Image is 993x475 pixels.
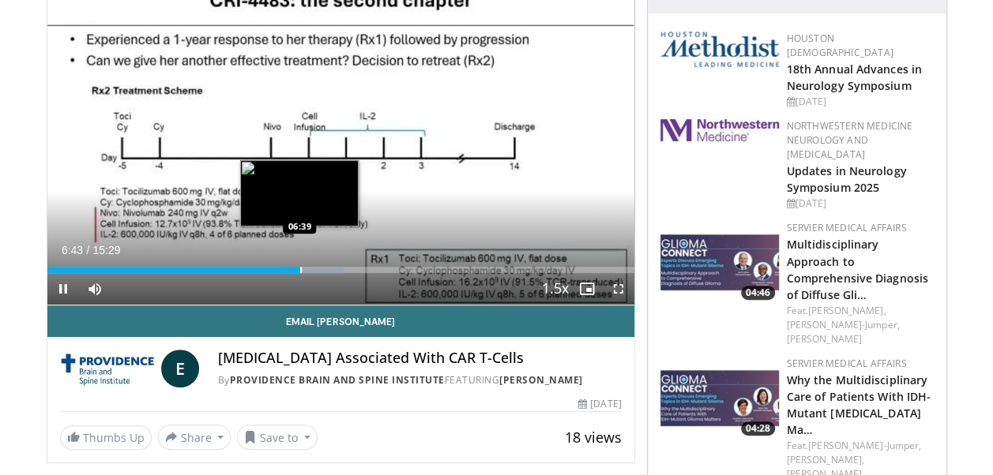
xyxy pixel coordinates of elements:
[60,350,155,387] img: Providence Brain and Spine Institute
[230,373,445,387] a: Providence Brain and Spine Institute
[218,350,622,367] h4: [MEDICAL_DATA] Associated With CAR T-Cells
[787,237,928,301] a: Multidisciplinary Approach to Comprehensive Diagnosis of Diffuse Gli…
[60,425,152,450] a: Thumbs Up
[787,304,934,346] div: Feat.
[808,439,921,452] a: [PERSON_NAME]-Jumper,
[62,244,83,256] span: 6:43
[787,95,934,109] div: [DATE]
[571,273,603,305] button: Enable picture-in-picture mode
[660,221,779,304] a: 04:46
[79,273,111,305] button: Mute
[92,244,120,256] span: 15:29
[741,286,775,300] span: 04:46
[47,267,634,273] div: Progress Bar
[218,373,622,387] div: By FEATURING
[540,273,571,305] button: Playback Rate
[47,273,79,305] button: Pause
[787,221,907,234] a: Servier Medical Affairs
[660,357,779,439] a: 04:28
[741,421,775,436] span: 04:28
[499,373,583,387] a: [PERSON_NAME]
[158,425,231,450] button: Share
[660,221,779,304] img: a829768d-a6d7-405b-99ca-9dea103c036e.png.150x105_q85_crop-smart_upscale.jpg
[660,357,779,439] img: f78e761e-8b9f-4bad-b8a2-4584cf766e13.png.150x105_q85_crop-smart_upscale.jpg
[787,318,900,331] a: [PERSON_NAME]-Jumper,
[603,273,634,305] button: Fullscreen
[237,425,318,450] button: Save to
[787,32,893,59] a: Houston [DEMOGRAPHIC_DATA]
[565,428,622,447] span: 18 views
[660,32,779,67] img: 5e4488cc-e109-4a4e-9fd9-73bb9237ee91.png.150x105_q85_autocrop_double_scale_upscale_version-0.2.png
[660,119,779,141] img: 2a462fb6-9365-492a-ac79-3166a6f924d8.png.150x105_q85_autocrop_double_scale_upscale_version-0.2.jpg
[787,196,934,211] div: [DATE]
[578,397,621,411] div: [DATE]
[787,372,931,437] a: Why the Multidisciplinary Care of Patients With IDH-Mutant [MEDICAL_DATA] Ma…
[808,304,886,317] a: [PERSON_NAME],
[87,244,90,256] span: /
[787,119,913,161] a: Northwestern Medicine Neurology and [MEDICAL_DATA]
[47,305,634,337] a: Email [PERSON_NAME]
[787,453,864,466] a: [PERSON_NAME],
[787,332,862,346] a: [PERSON_NAME]
[240,160,359,226] img: image.jpeg
[787,163,907,195] a: Updates in Neurology Symposium 2025
[161,350,199,387] a: E
[787,62,922,93] a: 18th Annual Advances in Neurology Symposium
[787,357,907,370] a: Servier Medical Affairs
